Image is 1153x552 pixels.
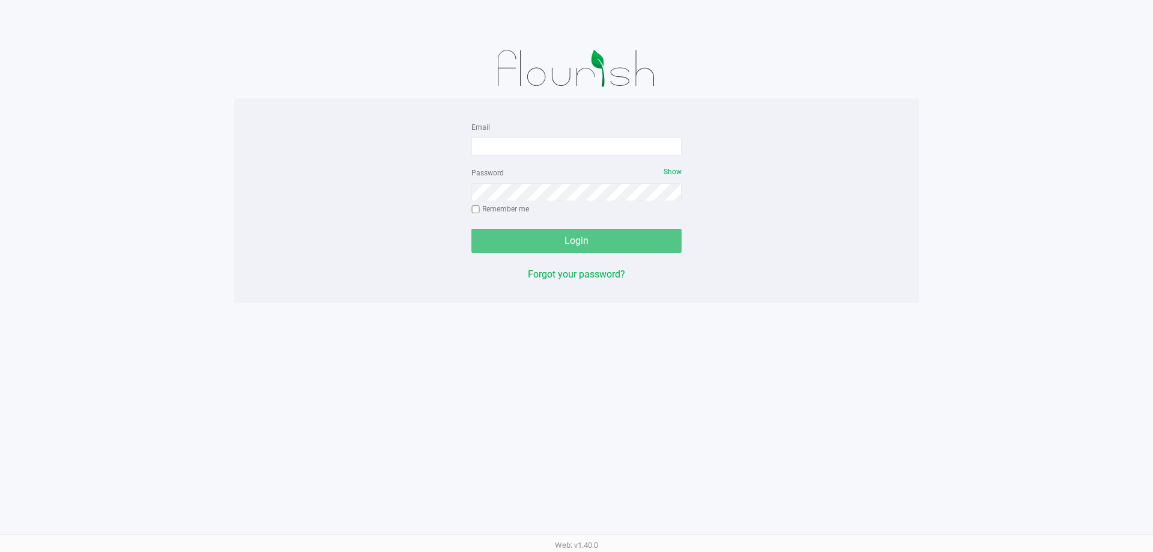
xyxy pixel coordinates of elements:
input: Remember me [471,205,480,214]
span: Show [664,168,682,176]
label: Remember me [471,204,529,214]
button: Forgot your password? [528,267,625,282]
label: Password [471,168,504,178]
span: Web: v1.40.0 [555,541,598,550]
label: Email [471,122,490,133]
